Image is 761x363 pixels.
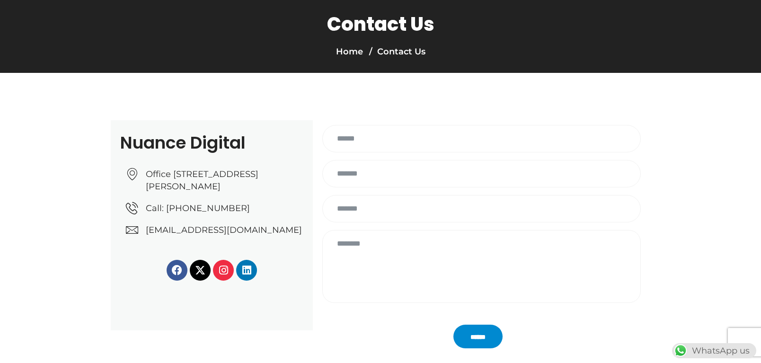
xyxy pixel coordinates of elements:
a: Call: [PHONE_NUMBER] [126,202,303,214]
span: Call: [PHONE_NUMBER] [143,202,250,214]
li: Contact Us [367,45,425,58]
form: Contact form [318,125,646,326]
a: Home [336,46,363,57]
a: Office [STREET_ADDRESS][PERSON_NAME] [126,168,303,193]
span: [EMAIL_ADDRESS][DOMAIN_NAME] [143,224,302,236]
img: WhatsApp [673,343,688,358]
div: WhatsApp us [672,343,756,358]
a: [EMAIL_ADDRESS][DOMAIN_NAME] [126,224,303,236]
span: Office [STREET_ADDRESS][PERSON_NAME] [143,168,304,193]
h2: Nuance Digital [120,134,303,151]
a: WhatsAppWhatsApp us [672,345,756,356]
h1: Contact Us [327,13,434,35]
